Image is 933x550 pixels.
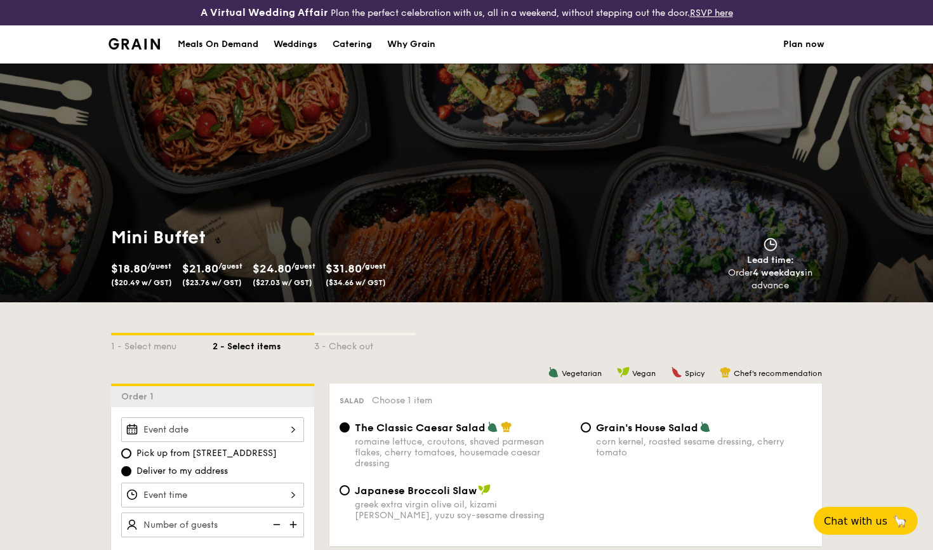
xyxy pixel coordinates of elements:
[596,422,698,434] span: Grain's House Salad
[690,8,733,18] a: RSVP here
[355,422,486,434] span: The Classic Caesar Salad
[333,25,372,64] div: Catering
[720,366,731,378] img: icon-chef-hat.a58ddaea.svg
[617,366,630,378] img: icon-vegan.f8ff3823.svg
[121,448,131,459] input: Pick up from [STREET_ADDRESS]
[218,262,242,271] span: /guest
[182,278,242,287] span: ($23.76 w/ GST)
[266,513,285,537] img: icon-reduce.1d2dbef1.svg
[372,395,432,406] span: Choose 1 item
[824,515,887,527] span: Chat with us
[111,335,213,353] div: 1 - Select menu
[325,25,380,64] a: Catering
[355,436,571,469] div: romaine lettuce, croutons, shaved parmesan flakes, cherry tomatoes, housemade caesar dressing
[747,255,794,265] span: Lead time:
[213,335,314,353] div: 2 - Select items
[121,417,304,442] input: Event date
[111,278,172,287] span: ($20.49 w/ GST)
[562,369,602,378] span: Vegetarian
[253,278,312,287] span: ($27.03 w/ GST)
[478,484,491,495] img: icon-vegan.f8ff3823.svg
[111,262,147,276] span: $18.80
[253,262,291,276] span: $24.80
[109,38,160,50] img: Grain
[671,366,682,378] img: icon-spicy.37a8142b.svg
[291,262,315,271] span: /guest
[487,421,498,433] img: icon-vegetarian.fe4039eb.svg
[699,421,711,433] img: icon-vegetarian.fe4039eb.svg
[355,499,571,521] div: greek extra virgin olive oil, kizami [PERSON_NAME], yuzu soy-sesame dressing
[266,25,325,64] a: Weddings
[109,38,160,50] a: Logotype
[274,25,317,64] div: Weddings
[814,507,918,535] button: Chat with us🦙
[380,25,443,64] a: Why Grain
[326,262,362,276] span: $31.80
[892,514,908,528] span: 🦙
[147,262,171,271] span: /guest
[121,391,159,402] span: Order 1
[121,483,304,507] input: Event time
[548,366,559,378] img: icon-vegetarian.fe4039eb.svg
[170,25,266,64] a: Meals On Demand
[285,513,304,537] img: icon-add.58712e84.svg
[596,436,812,458] div: corn kernel, roasted sesame dressing, cherry tomato
[121,513,304,537] input: Number of guests
[178,25,258,64] div: Meals On Demand
[182,262,218,276] span: $21.80
[501,421,512,433] img: icon-chef-hat.a58ddaea.svg
[713,267,827,292] div: Order in advance
[387,25,435,64] div: Why Grain
[783,25,824,64] a: Plan now
[362,262,386,271] span: /guest
[111,226,461,249] h1: Mini Buffet
[326,278,386,287] span: ($34.66 w/ GST)
[355,485,477,497] span: Japanese Broccoli Slaw
[581,422,591,433] input: Grain's House Saladcorn kernel, roasted sesame dressing, cherry tomato
[734,369,822,378] span: Chef's recommendation
[685,369,705,378] span: Spicy
[753,267,805,278] strong: 4 weekdays
[201,5,328,20] h4: A Virtual Wedding Affair
[340,485,350,495] input: Japanese Broccoli Slawgreek extra virgin olive oil, kizami [PERSON_NAME], yuzu soy-sesame dressing
[314,335,416,353] div: 3 - Check out
[632,369,656,378] span: Vegan
[136,465,228,478] span: Deliver to my address
[121,466,131,476] input: Deliver to my address
[761,238,780,252] img: icon-clock.2db775ea.svg
[340,422,350,433] input: The Classic Caesar Saladromaine lettuce, croutons, shaved parmesan flakes, cherry tomatoes, house...
[340,396,364,405] span: Salad
[155,5,777,20] div: Plan the perfect celebration with us, all in a weekend, without stepping out the door.
[136,447,277,460] span: Pick up from [STREET_ADDRESS]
